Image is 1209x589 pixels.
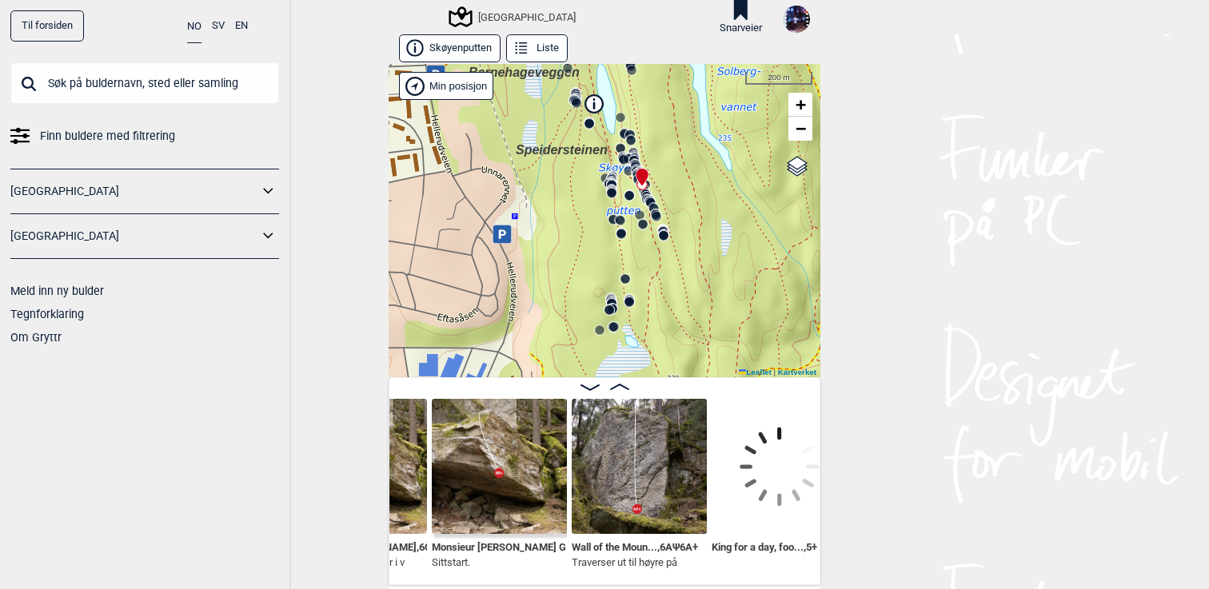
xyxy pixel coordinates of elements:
p: Traverser ut til høyre på [572,555,698,571]
button: Skøyenputten [399,34,501,62]
span: + [796,94,806,114]
div: Vis min posisjon [399,72,493,100]
button: Liste [506,34,568,62]
button: EN [235,10,248,42]
span: King for a day, foo... , 5+ [712,538,817,553]
span: Barnehageveggen [469,66,580,79]
a: Finn buldere med filtrering [10,125,279,148]
div: Barnehageveggen [469,63,478,73]
a: Til forsiden [10,10,84,42]
a: Kartverket [778,368,816,376]
a: [GEOGRAPHIC_DATA] [10,225,258,248]
span: Finn buldere med filtrering [40,125,175,148]
span: − [796,118,806,138]
span: Monsieur [PERSON_NAME] G... , 6B+ Ψ 6C [432,538,616,553]
a: Tegnforklaring [10,308,84,320]
a: [GEOGRAPHIC_DATA] [10,180,258,203]
input: Søk på buldernavn, sted eller samling [10,62,279,104]
a: Leaflet [739,368,772,376]
div: Speidersteinen [516,141,525,150]
button: NO [187,10,201,43]
img: DSCF8875 [783,6,810,33]
a: Zoom in [788,93,812,117]
button: SV [212,10,225,42]
a: Zoom out [788,117,812,141]
a: Meld inn ny bulder [10,285,104,297]
a: Om Gryttr [10,331,62,344]
p: Sittstart. [432,555,616,571]
img: Monsieur Forte Gauche 200828 [432,399,567,534]
div: 200 m [745,72,812,85]
span: | [773,368,776,376]
a: Layers [782,149,812,184]
img: Wall of the Mountain King direkte 200422 [572,399,707,534]
span: Wall of the Moun... , 6A Ψ 6A+ [572,538,698,553]
span: Speidersteinen [516,143,608,157]
div: [GEOGRAPHIC_DATA] [451,7,576,26]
